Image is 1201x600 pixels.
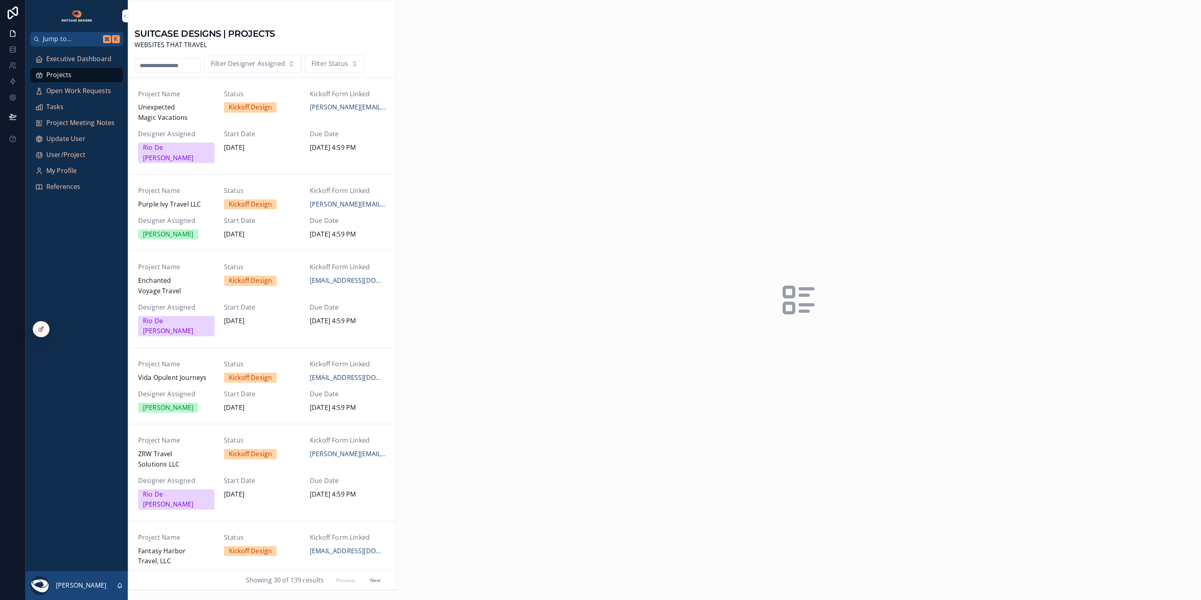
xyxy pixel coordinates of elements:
span: Designer Assigned [138,389,214,399]
a: Project NamePurple Ivy Travel LLCStatusKickoff DesignKickoff Form Linked[PERSON_NAME][EMAIL_ADDRE... [129,175,396,251]
div: Kickoff Design [229,546,272,556]
span: Status [224,435,300,446]
div: Kickoff Design [229,199,272,210]
a: [PERSON_NAME][EMAIL_ADDRESS][PERSON_NAME][DOMAIN_NAME] [310,199,386,210]
a: Tasks [30,100,123,114]
span: User/Project [46,150,85,160]
span: References [46,182,81,192]
span: Start Date [224,476,300,486]
a: Project NameUnexpected Magic VacationsStatusKickoff DesignKickoff Form Linked[PERSON_NAME][EMAIL_... [129,78,396,175]
span: Projects [46,70,71,80]
span: Update User [46,134,85,144]
a: Project NameVida Opulent JourneysStatusKickoff DesignKickoff Form Linked[EMAIL_ADDRESS][DOMAIN_NA... [129,348,396,424]
span: Due Date [310,302,386,313]
div: Kickoff Design [229,276,272,286]
img: App logo [61,10,93,22]
p: [PERSON_NAME] [56,580,106,591]
a: Project Meeting Notes [30,116,123,130]
div: Rio De [PERSON_NAME] [143,316,210,336]
span: Filter Designer Assigned [211,59,285,69]
a: Project NameZRW Travel Solutions LLCStatusKickoff DesignKickoff Form Linked[PERSON_NAME][EMAIL_AD... [129,424,396,521]
span: K [113,36,119,42]
span: [DATE] [224,143,300,153]
span: Purple Ivy Travel LLC [138,199,214,210]
a: Open Work Requests [30,84,123,98]
a: [EMAIL_ADDRESS][DOMAIN_NAME] [310,276,386,286]
div: [PERSON_NAME] [143,229,193,240]
span: Designer Assigned [138,302,214,313]
button: Select Button [305,55,365,73]
span: Tasks [46,102,63,112]
button: Jump to...K [30,32,123,46]
span: Project Name [138,262,214,272]
a: Executive Dashboard [30,52,123,66]
span: Fantasy Harbor Travel, LLC [138,546,214,566]
span: Project Name [138,435,214,446]
span: Unexpected Magic Vacations [138,102,214,123]
div: Kickoff Design [229,449,272,459]
span: Kickoff Form Linked [310,435,386,446]
span: Designer Assigned [138,476,214,486]
span: Showing 30 of 139 results [246,575,324,586]
span: Start Date [224,216,300,226]
button: Select Button [204,55,301,73]
span: My Profile [46,166,77,176]
a: [PERSON_NAME][EMAIL_ADDRESS][DOMAIN_NAME] [310,449,386,459]
a: Project NameEnchanted Voyage TravelStatusKickoff DesignKickoff Form Linked[EMAIL_ADDRESS][DOMAIN_... [129,251,396,348]
span: [DATE] 4:59 PM [310,489,386,500]
a: [PERSON_NAME][EMAIL_ADDRESS][DOMAIN_NAME] [310,102,386,113]
span: Designer Assigned [138,216,214,226]
a: Projects [30,68,123,82]
span: Start Date [224,302,300,313]
span: Status [224,186,300,196]
span: [DATE] [224,403,300,413]
span: Status [224,359,300,370]
div: Kickoff Design [229,373,272,383]
span: Status [224,89,300,99]
span: [DATE] 4:59 PM [310,316,386,326]
span: [DATE] 4:59 PM [310,403,386,413]
span: [DATE] [224,489,300,500]
span: Status [224,532,300,543]
a: Update User [30,132,123,146]
span: Executive Dashboard [46,54,111,64]
span: Open Work Requests [46,86,111,96]
span: Start Date [224,389,300,399]
span: Project Name [138,532,214,543]
span: Due Date [310,476,386,486]
a: My Profile [30,164,123,178]
span: Project Name [138,186,214,196]
span: Kickoff Form Linked [310,532,386,543]
span: Enchanted Voyage Travel [138,276,214,296]
span: Designer Assigned [138,129,214,139]
span: Due Date [310,129,386,139]
span: [DATE] 4:59 PM [310,229,386,240]
span: Project Meeting Notes [46,118,115,128]
h1: SUITCASE DESIGNS | PROJECTS [135,28,275,40]
div: Rio De [PERSON_NAME] [143,143,210,163]
a: [EMAIL_ADDRESS][DOMAIN_NAME] [310,546,386,556]
button: Next [365,574,386,586]
span: [DATE] [224,316,300,326]
a: [EMAIL_ADDRESS][DOMAIN_NAME] [310,373,386,383]
span: WEBSITES THAT TRAVEL [135,40,275,50]
div: scrollable content [26,46,128,205]
div: [PERSON_NAME] [143,403,193,413]
a: References [30,180,123,194]
span: Vida Opulent Journeys [138,373,214,383]
a: User/Project [30,148,123,162]
span: Due Date [310,216,386,226]
span: Due Date [310,389,386,399]
span: Kickoff Form Linked [310,186,386,196]
span: Status [224,262,300,272]
span: Kickoff Form Linked [310,262,386,272]
div: Kickoff Design [229,102,272,113]
span: Filter Status [311,59,348,69]
span: [DATE] [224,229,300,240]
div: Rio De [PERSON_NAME] [143,489,210,510]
